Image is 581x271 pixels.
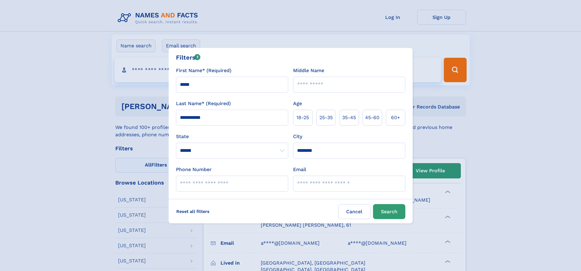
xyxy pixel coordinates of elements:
[293,67,324,74] label: Middle Name
[176,133,288,140] label: State
[176,53,201,62] div: Filters
[176,166,212,173] label: Phone Number
[176,100,231,107] label: Last Name* (Required)
[176,67,231,74] label: First Name* (Required)
[373,204,405,219] button: Search
[342,114,356,121] span: 35‑45
[293,133,302,140] label: City
[365,114,379,121] span: 45‑60
[172,204,213,219] label: Reset all filters
[391,114,400,121] span: 60+
[338,204,371,219] label: Cancel
[293,100,302,107] label: Age
[293,166,306,173] label: Email
[319,114,333,121] span: 25‑35
[296,114,309,121] span: 18‑25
